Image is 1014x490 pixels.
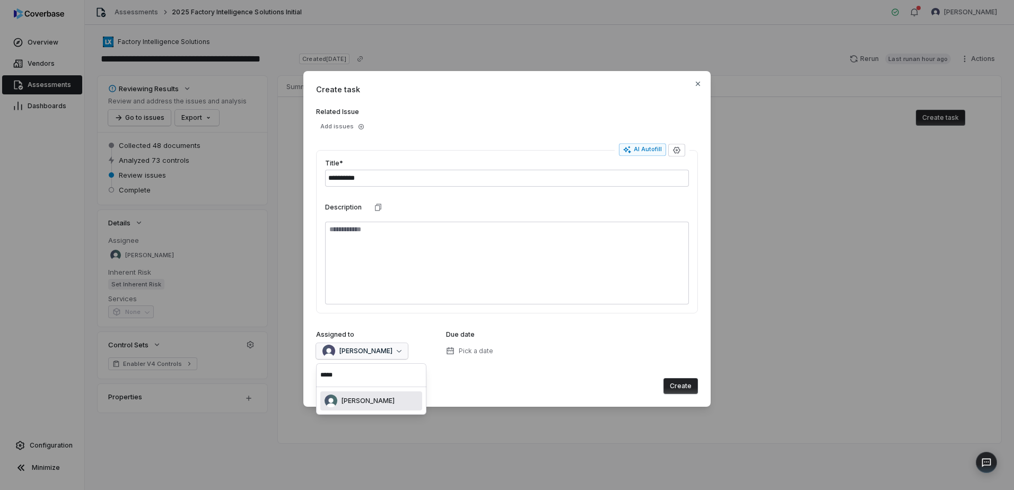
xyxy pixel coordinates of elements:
[325,203,362,212] label: Description
[320,391,422,410] div: Suggestions
[339,347,392,355] span: [PERSON_NAME]
[316,330,354,339] label: Assigned to
[663,378,698,394] button: Create
[316,108,698,116] label: Related Issue
[325,395,337,407] img: Sean Wozniak avatar
[459,347,493,355] span: Pick a date
[623,145,662,154] div: AI Autofill
[322,345,335,357] img: Kourtney Shields avatar
[342,397,395,405] span: [PERSON_NAME]
[619,143,666,156] button: AI Autofill
[446,330,475,339] label: Due date
[325,159,343,168] label: Title*
[443,340,496,362] button: Pick a date
[316,120,369,133] button: Add issues
[316,84,698,95] span: Create task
